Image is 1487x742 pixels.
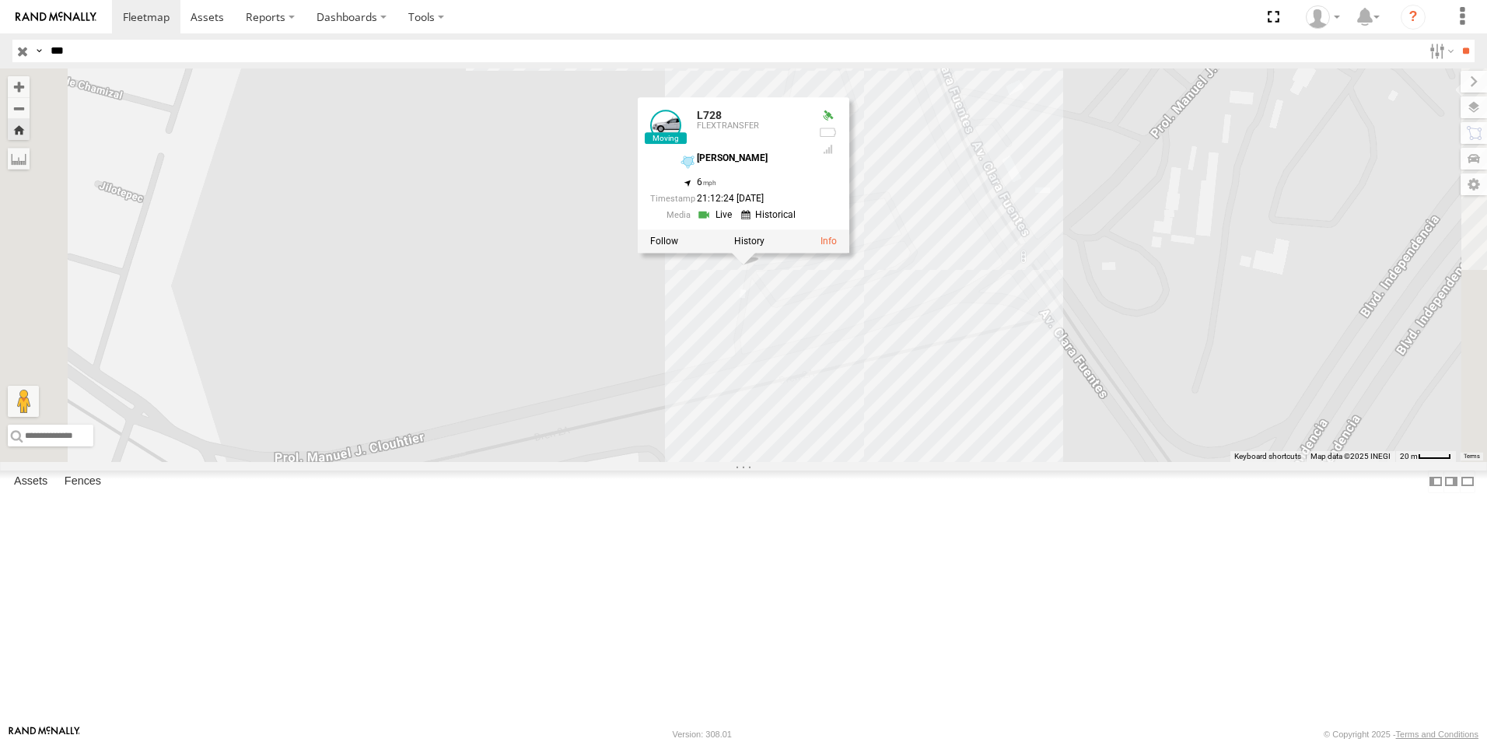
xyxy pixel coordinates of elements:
label: Map Settings [1461,173,1487,195]
a: View Asset Details [650,110,681,141]
label: Dock Summary Table to the Left [1428,471,1443,493]
a: View Live Media Streams [697,208,737,222]
a: Terms and Conditions [1396,730,1478,739]
label: Fences [57,471,109,492]
div: Date/time of location update [650,194,806,205]
label: Search Filter Options [1423,40,1457,62]
a: Terms (opens in new tab) [1464,453,1480,460]
div: MANUEL HERNANDEZ [1300,5,1345,29]
button: Map Scale: 20 m per 39 pixels [1395,451,1456,462]
label: Search Query [33,40,45,62]
button: Drag Pegman onto the map to open Street View [8,386,39,417]
span: Map data ©2025 INEGI [1310,452,1391,460]
div: No battery health information received from this device. [818,127,837,139]
span: 20 m [1400,452,1418,460]
button: Zoom out [8,97,30,119]
i: ? [1401,5,1426,30]
div: Valid GPS Fix [818,110,837,122]
div: FLEXTRANSFER [697,122,806,131]
label: Dock Summary Table to the Right [1443,471,1459,493]
label: Measure [8,148,30,170]
a: L728 [697,109,722,121]
div: Last Event GSM Signal Strength [818,143,837,156]
button: Keyboard shortcuts [1234,451,1301,462]
img: rand-logo.svg [16,12,96,23]
label: Assets [6,471,55,492]
div: © Copyright 2025 - [1324,730,1478,739]
span: 6 [697,177,716,187]
div: [PERSON_NAME] [697,153,806,163]
label: View Asset History [734,236,764,247]
a: View Historical Media Streams [741,208,800,222]
a: View Asset Details [820,236,837,247]
a: Visit our Website [9,726,80,742]
label: Hide Summary Table [1460,471,1475,493]
button: Zoom Home [8,119,30,140]
label: Realtime tracking of Asset [650,236,678,247]
button: Zoom in [8,76,30,97]
div: Version: 308.01 [673,730,732,739]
